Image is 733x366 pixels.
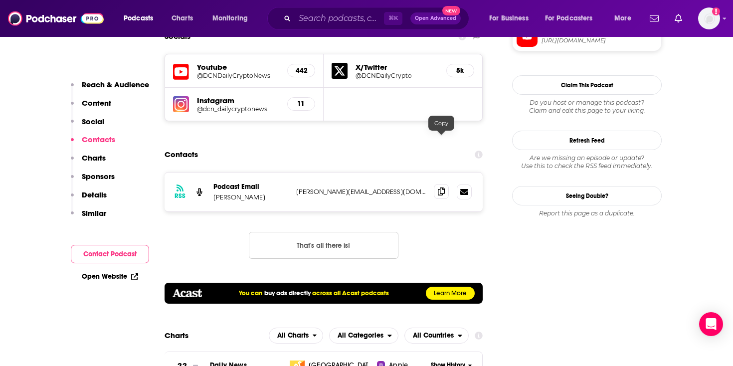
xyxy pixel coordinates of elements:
[482,10,541,26] button: open menu
[205,10,261,26] button: open menu
[82,135,115,144] p: Contacts
[82,272,138,281] a: Open Website
[71,80,149,98] button: Reach & Audience
[384,12,402,25] span: ⌘ K
[671,10,686,27] a: Show notifications dropdown
[239,289,388,297] h5: You can across all Acast podcasts
[264,289,311,297] a: buy ads directly
[197,96,279,105] h5: Instagram
[404,328,469,344] h2: Countries
[698,7,720,29] button: Show profile menu
[338,332,383,339] span: All Categories
[82,117,104,126] p: Social
[165,331,188,340] h2: Charts
[165,145,198,164] h2: Contacts
[173,96,189,112] img: iconImage
[71,153,106,172] button: Charts
[71,98,111,117] button: Content
[296,100,307,108] h5: 11
[614,11,631,25] span: More
[82,153,106,163] p: Charts
[82,172,115,181] p: Sponsors
[71,245,149,263] button: Contact Podcast
[512,154,662,170] div: Are we missing an episode or update? Use this to check the RSS feed immediately.
[512,99,662,107] span: Do you host or manage this podcast?
[489,11,529,25] span: For Business
[71,172,115,190] button: Sponsors
[277,7,479,30] div: Search podcasts, credits, & more...
[197,105,279,113] a: @dcn_dailycryptonews
[512,186,662,205] a: Seeing Double?
[539,10,607,26] button: open menu
[82,190,107,199] p: Details
[646,10,663,27] a: Show notifications dropdown
[82,208,106,218] p: Similar
[296,187,426,196] p: [PERSON_NAME][EMAIL_ADDRESS][DOMAIN_NAME]
[428,116,454,131] div: Copy
[117,10,166,26] button: open menu
[410,12,461,24] button: Open AdvancedNew
[329,328,398,344] button: open menu
[413,332,454,339] span: All Countries
[212,11,248,25] span: Monitoring
[213,183,288,191] p: Podcast Email
[249,232,398,259] button: Nothing here.
[607,10,644,26] button: open menu
[542,37,657,44] span: https://www.youtube.com/@DCNDailyCryptoNews
[512,131,662,150] button: Refresh Feed
[698,7,720,29] span: Logged in as melrosepr
[173,289,202,297] img: acastlogo
[8,9,104,28] img: Podchaser - Follow, Share and Rate Podcasts
[82,98,111,108] p: Content
[197,62,279,72] h5: Youtube
[512,99,662,115] div: Claim and edit this page to your liking.
[455,66,466,75] h5: 5k
[295,10,384,26] input: Search podcasts, credits, & more...
[124,11,153,25] span: Podcasts
[442,6,460,15] span: New
[269,328,324,344] button: open menu
[172,11,193,25] span: Charts
[165,10,199,26] a: Charts
[71,190,107,208] button: Details
[82,80,149,89] p: Reach & Audience
[197,72,279,79] a: @DCNDailyCryptoNews
[213,193,288,201] p: [PERSON_NAME]
[712,7,720,15] svg: Add a profile image
[512,209,662,217] div: Report this page as a duplicate.
[404,328,469,344] button: open menu
[71,135,115,153] button: Contacts
[269,328,324,344] h2: Platforms
[356,72,438,79] a: @DCNDailyCrypto
[415,16,456,21] span: Open Advanced
[426,287,475,300] a: Learn More
[512,75,662,95] button: Claim This Podcast
[545,11,593,25] span: For Podcasters
[71,117,104,135] button: Social
[329,328,398,344] h2: Categories
[71,208,106,227] button: Similar
[699,312,723,336] div: Open Intercom Messenger
[277,332,309,339] span: All Charts
[296,66,307,75] h5: 442
[356,62,438,72] h5: X/Twitter
[175,192,185,200] h3: RSS
[698,7,720,29] img: User Profile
